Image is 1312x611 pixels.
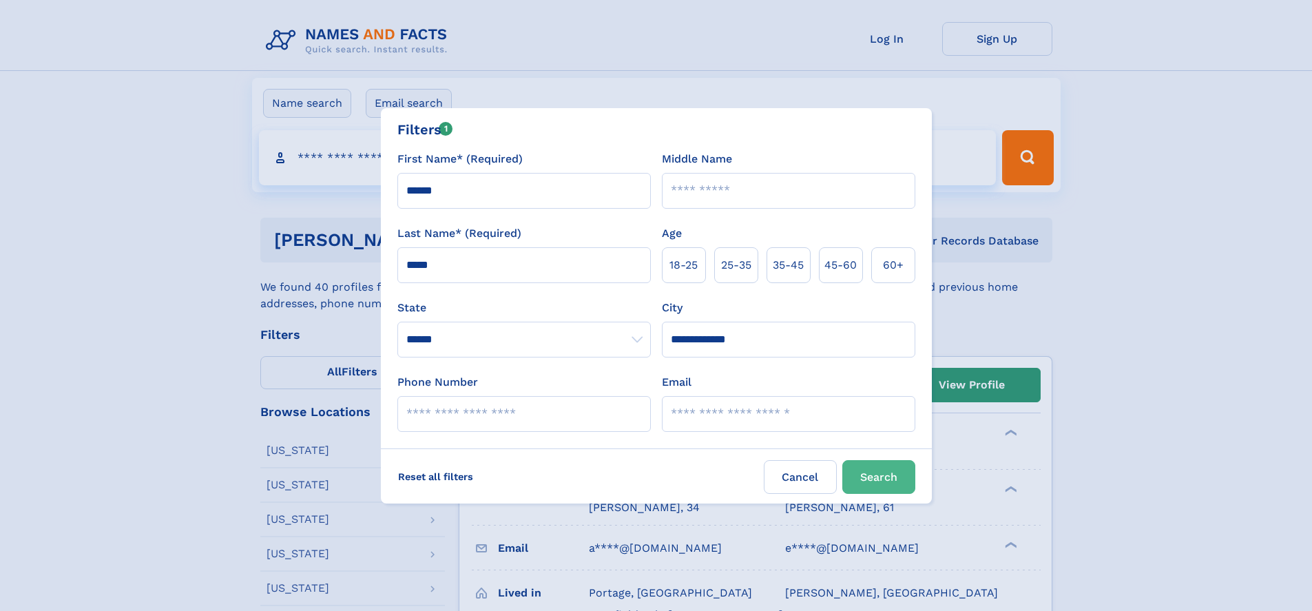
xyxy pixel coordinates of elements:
label: Last Name* (Required) [397,225,521,242]
span: 18‑25 [669,257,698,273]
label: Reset all filters [389,460,482,493]
label: Phone Number [397,374,478,391]
label: Email [662,374,691,391]
label: First Name* (Required) [397,151,523,167]
span: 25‑35 [721,257,751,273]
label: Cancel [764,460,837,494]
span: 60+ [883,257,904,273]
label: City [662,300,683,316]
span: 35‑45 [773,257,804,273]
button: Search [842,460,915,494]
label: Age [662,225,682,242]
div: Filters [397,119,453,140]
span: 45‑60 [824,257,857,273]
label: State [397,300,651,316]
label: Middle Name [662,151,732,167]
